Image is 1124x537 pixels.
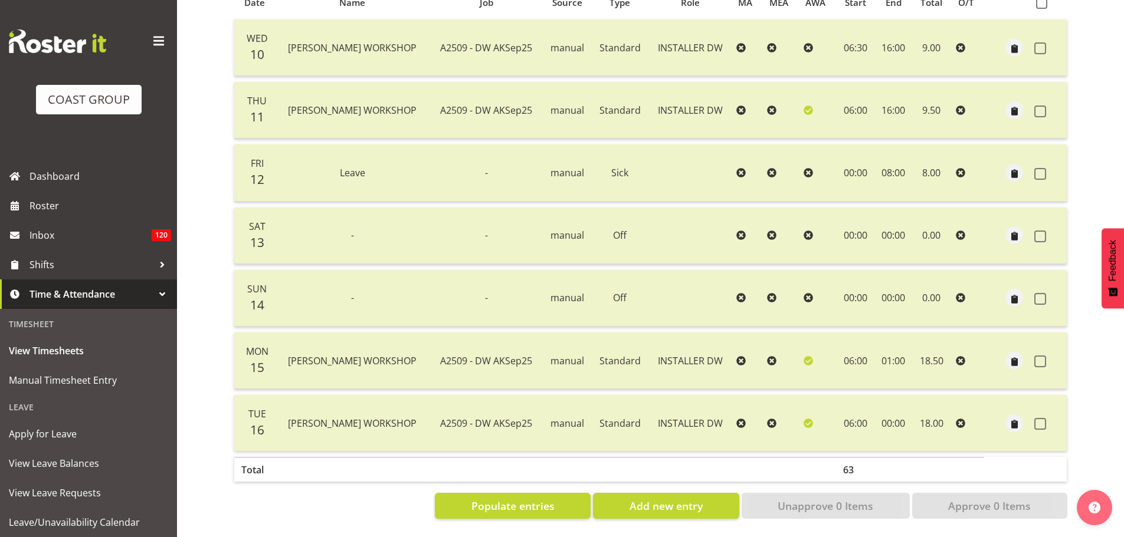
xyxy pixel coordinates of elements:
[9,29,106,53] img: Rosterit website logo
[249,220,266,233] span: Sat
[251,157,264,170] span: Fri
[550,166,584,179] span: manual
[9,484,168,502] span: View Leave Requests
[778,498,873,513] span: Unapprove 0 Items
[592,207,648,264] td: Off
[593,493,739,519] button: Add new entry
[30,167,171,185] span: Dashboard
[250,359,264,375] span: 15
[250,296,264,313] span: 14
[948,498,1031,513] span: Approve 0 Items
[485,229,488,242] span: -
[3,478,174,508] a: View Leave Requests
[485,291,488,304] span: -
[658,41,723,54] span: INSTALLER DW
[250,46,264,62] span: 10
[592,395,648,451] td: Standard
[1107,240,1118,281] span: Feedback
[9,454,168,472] span: View Leave Balances
[550,354,584,367] span: manual
[440,417,532,430] span: A2509 - DW AKSep25
[3,395,174,419] div: Leave
[9,342,168,360] span: View Timesheets
[550,229,584,242] span: manual
[340,166,365,179] span: Leave
[550,41,584,54] span: manual
[288,354,417,367] span: [PERSON_NAME] WORKSHOP
[248,407,266,420] span: Tue
[288,417,417,430] span: [PERSON_NAME] WORKSHOP
[9,371,168,389] span: Manual Timesheet Entry
[351,291,354,304] span: -
[247,282,267,295] span: Sun
[471,498,555,513] span: Populate entries
[440,104,532,117] span: A2509 - DW AKSep25
[836,19,875,76] td: 06:30
[658,104,723,117] span: INSTALLER DW
[592,270,648,327] td: Off
[9,513,168,531] span: Leave/Unavailability Calendar
[836,82,875,139] td: 06:00
[658,354,723,367] span: INSTALLER DW
[250,421,264,438] span: 16
[9,425,168,443] span: Apply for Leave
[912,144,951,201] td: 8.00
[3,508,174,537] a: Leave/Unavailability Calendar
[30,197,171,215] span: Roster
[550,291,584,304] span: manual
[912,82,951,139] td: 9.50
[247,32,268,45] span: Wed
[912,493,1067,519] button: Approve 0 Items
[592,82,648,139] td: Standard
[1089,502,1100,513] img: help-xxl-2.png
[550,104,584,117] span: manual
[3,336,174,365] a: View Timesheets
[912,332,951,389] td: 18.50
[592,19,648,76] td: Standard
[836,457,875,482] th: 63
[875,395,912,451] td: 00:00
[250,234,264,251] span: 13
[247,94,267,107] span: Thu
[742,493,910,519] button: Unapprove 0 Items
[875,332,912,389] td: 01:00
[836,144,875,201] td: 00:00
[485,166,488,179] span: -
[250,171,264,187] span: 12
[246,345,268,358] span: Mon
[234,457,275,482] th: Total
[48,91,130,108] div: COAST GROUP
[288,41,417,54] span: [PERSON_NAME] WORKSHOP
[875,270,912,327] td: 00:00
[3,365,174,395] a: Manual Timesheet Entry
[875,82,912,139] td: 16:00
[1102,228,1124,308] button: Feedback - Show survey
[658,417,723,430] span: INSTALLER DW
[30,285,153,303] span: Time & Attendance
[875,144,912,201] td: 08:00
[3,419,174,449] a: Apply for Leave
[440,41,532,54] span: A2509 - DW AKSep25
[152,229,171,241] span: 120
[592,332,648,389] td: Standard
[836,207,875,264] td: 00:00
[912,270,951,327] td: 0.00
[288,104,417,117] span: [PERSON_NAME] WORKSHOP
[250,108,264,125] span: 11
[351,229,354,242] span: -
[912,395,951,451] td: 18.00
[836,270,875,327] td: 00:00
[3,312,174,336] div: Timesheet
[875,19,912,76] td: 16:00
[3,449,174,478] a: View Leave Balances
[592,144,648,201] td: Sick
[630,498,703,513] span: Add new entry
[30,226,152,244] span: Inbox
[550,417,584,430] span: manual
[912,19,951,76] td: 9.00
[435,493,591,519] button: Populate entries
[30,256,153,274] span: Shifts
[875,207,912,264] td: 00:00
[440,354,532,367] span: A2509 - DW AKSep25
[836,332,875,389] td: 06:00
